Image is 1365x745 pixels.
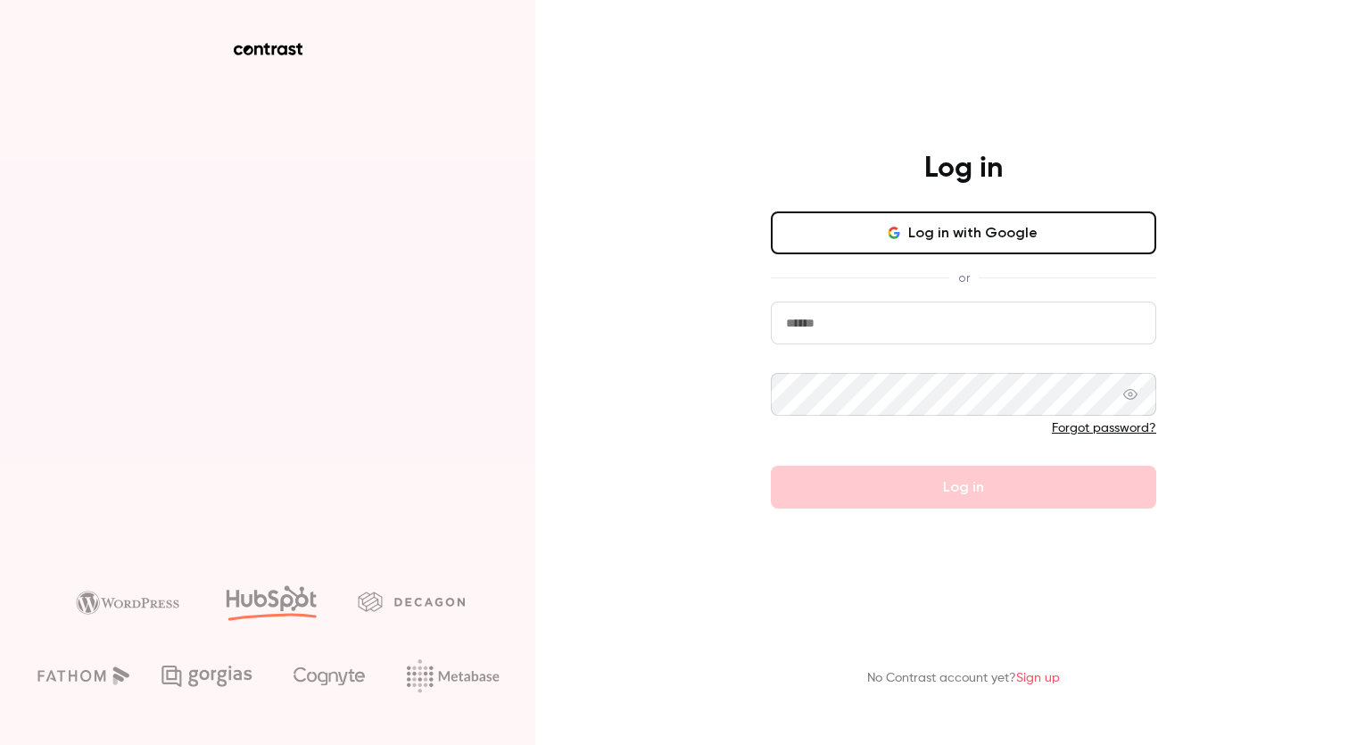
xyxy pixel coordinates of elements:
[358,592,465,611] img: decagon
[924,151,1003,186] h4: Log in
[949,269,979,287] span: or
[1052,422,1156,435] a: Forgot password?
[771,211,1156,254] button: Log in with Google
[1016,672,1060,684] a: Sign up
[867,669,1060,688] p: No Contrast account yet?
